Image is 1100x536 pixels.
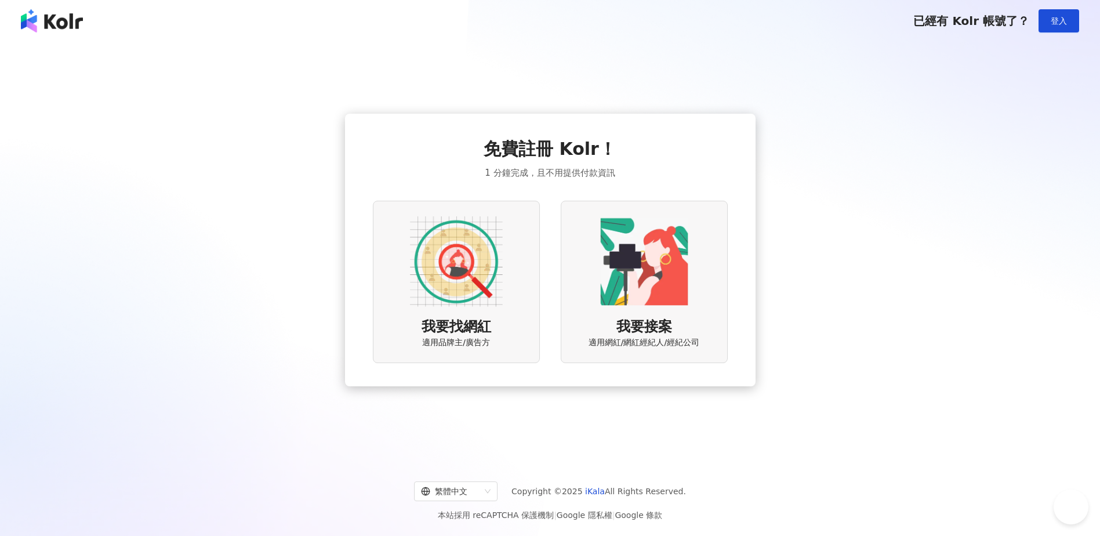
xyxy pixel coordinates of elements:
span: 本站採用 reCAPTCHA 保護機制 [438,508,662,522]
span: 適用品牌主/廣告方 [422,337,490,349]
span: | [612,510,615,520]
span: 登入 [1051,16,1067,26]
span: 已經有 Kolr 帳號了？ [913,14,1029,28]
img: KOL identity option [598,215,691,308]
span: 適用網紅/網紅經紀人/經紀公司 [589,337,699,349]
a: Google 隱私權 [557,510,612,520]
span: 1 分鐘完成，且不用提供付款資訊 [485,166,615,180]
span: 免費註冊 Kolr！ [484,137,616,161]
span: 我要找網紅 [422,317,491,337]
span: | [554,510,557,520]
img: AD identity option [410,215,503,308]
iframe: Help Scout Beacon - Open [1054,490,1088,524]
button: 登入 [1039,9,1079,32]
div: 繁體中文 [421,482,480,501]
a: Google 條款 [615,510,662,520]
img: logo [21,9,83,32]
span: Copyright © 2025 All Rights Reserved. [511,484,686,498]
a: iKala [585,487,605,496]
span: 我要接案 [616,317,672,337]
